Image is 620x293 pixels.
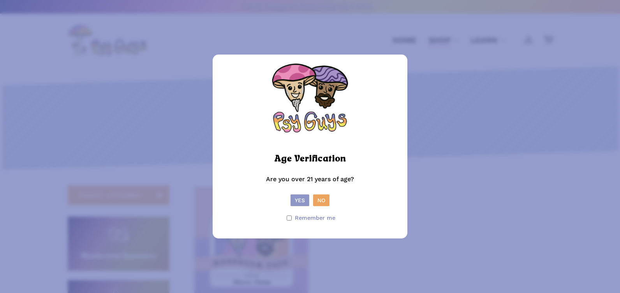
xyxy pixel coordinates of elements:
[287,215,292,221] input: Remember me
[295,212,335,224] span: Remember me
[313,194,329,206] button: No
[291,194,309,206] button: Yes
[271,62,349,140] img: PsyGuys
[275,150,346,168] h2: Age Verification
[220,174,400,194] p: Are you over 21 years of age?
